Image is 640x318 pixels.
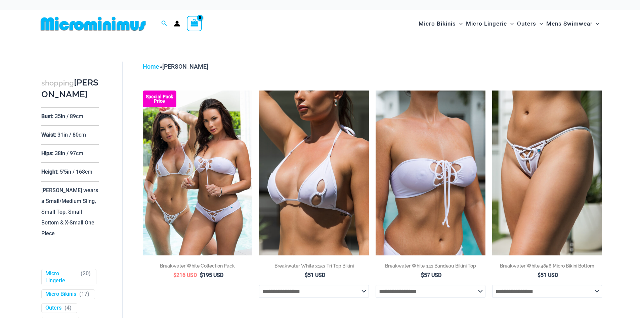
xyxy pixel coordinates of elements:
[45,270,78,284] a: Micro Lingerie
[41,150,53,156] p: Hips:
[57,132,86,138] p: 31in / 80cm
[259,262,369,272] a: Breakwater White 3153 Tri Top Bikini
[305,272,308,278] span: $
[593,15,599,32] span: Menu Toggle
[38,16,148,31] img: MM SHOP LOGO FLAT
[200,272,203,278] span: $
[143,262,253,272] a: Breakwater White Collection Pack
[41,187,98,237] p: [PERSON_NAME] wears a Small/Medium Sling, Small Top, Small Bottom & X-Small One Piece
[79,291,89,298] span: ( )
[376,91,485,255] img: Breakwater White 341 Top 01
[492,91,602,255] img: Breakwater White 4856 Micro Bottom 01
[45,291,76,298] a: Micro Bikinis
[41,79,74,87] span: shopping
[421,272,441,278] bdi: 57 USD
[55,113,83,119] p: 35in / 89cm
[259,262,369,269] h2: Breakwater White 3153 Tri Top Bikini
[466,15,507,32] span: Micro Lingerie
[538,272,541,278] span: $
[81,291,87,297] span: 17
[67,305,70,311] span: 4
[376,262,485,272] a: Breakwater White 341 Bandeau Bikini Top
[174,21,180,27] a: Account icon link
[83,270,89,277] span: 20
[65,305,72,312] span: ( )
[536,15,543,32] span: Menu Toggle
[173,272,176,278] span: $
[200,272,223,278] bdi: 195 USD
[492,91,602,255] a: Breakwater White 4856 Micro Bottom 01Breakwater White 3153 Top 4856 Micro Bottom 06Breakwater Whi...
[538,272,558,278] bdi: 51 USD
[41,169,58,175] p: Height:
[173,272,197,278] bdi: 216 USD
[45,305,61,312] a: Outers
[456,15,463,32] span: Menu Toggle
[161,20,167,28] a: Search icon link
[507,15,514,32] span: Menu Toggle
[305,272,325,278] bdi: 51 USD
[515,13,545,34] a: OutersMenu ToggleMenu Toggle
[143,63,159,70] a: Home
[545,13,601,34] a: Mens SwimwearMenu ToggleMenu Toggle
[546,15,593,32] span: Mens Swimwear
[41,77,99,100] h3: [PERSON_NAME]
[376,91,485,255] a: Breakwater White 341 Top 01Breakwater White 341 Top 4956 Shorts 06Breakwater White 341 Top 4956 S...
[421,272,424,278] span: $
[143,91,253,255] img: Collection Pack (5)
[259,91,369,255] img: Breakwater White 3153 Top 01
[41,113,53,119] p: Bust:
[492,262,602,269] h2: Breakwater White 4856 Micro Bikini Bottom
[162,63,208,70] span: [PERSON_NAME]
[41,132,56,138] p: Waist:
[143,91,253,255] a: Collection Pack (5) Breakwater White 341 Top 4956 Shorts 08Breakwater White 341 Top 4956 Shorts 08
[416,12,602,35] nav: Site Navigation
[376,262,485,269] h2: Breakwater White 341 Bandeau Bikini Top
[419,15,456,32] span: Micro Bikinis
[60,169,92,175] p: 5’5in / 168cm
[517,15,536,32] span: Outers
[55,150,83,156] p: 38in / 97cm
[492,262,602,272] a: Breakwater White 4856 Micro Bikini Bottom
[187,16,202,31] a: View Shopping Cart, empty
[81,270,91,284] span: ( )
[464,13,515,34] a: Micro LingerieMenu ToggleMenu Toggle
[417,13,464,34] a: Micro BikinisMenu ToggleMenu Toggle
[143,262,253,269] h2: Breakwater White Collection Pack
[143,63,208,70] span: »
[143,95,176,103] b: Special Pack Price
